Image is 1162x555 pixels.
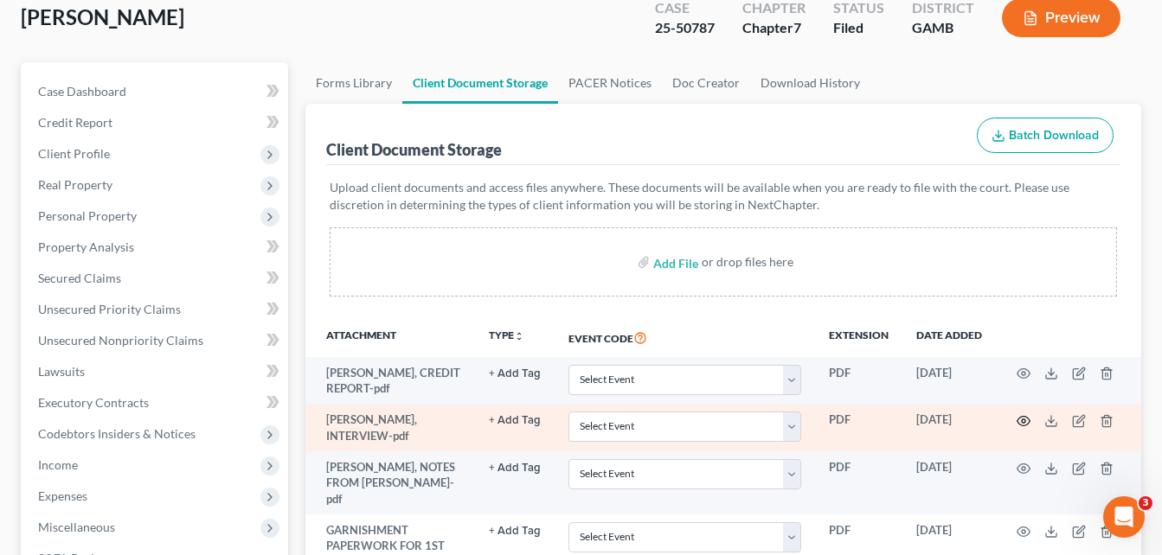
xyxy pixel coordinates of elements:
a: + Add Tag [489,522,541,539]
th: Attachment [305,317,476,357]
span: Client Profile [38,146,110,161]
span: Unsecured Priority Claims [38,302,181,316]
span: Codebtors Insiders & Notices [38,426,196,441]
a: Forms Library [305,62,402,104]
button: + Add Tag [489,526,541,537]
a: + Add Tag [489,365,541,381]
th: Event Code [555,317,815,357]
span: Credit Report [38,115,112,130]
span: Income [38,457,78,472]
a: Unsecured Priority Claims [24,294,288,325]
span: Batch Download [1009,128,1099,143]
a: Property Analysis [24,232,288,263]
a: Lawsuits [24,356,288,387]
span: Unsecured Nonpriority Claims [38,333,203,348]
button: + Add Tag [489,415,541,426]
td: [DATE] [902,451,996,514]
span: Case Dashboard [38,84,126,99]
td: [PERSON_NAME], INTERVIEW-pdf [305,405,476,452]
a: PACER Notices [558,62,662,104]
button: TYPEunfold_more [489,330,524,341]
td: [DATE] [902,357,996,405]
span: Lawsuits [38,364,85,379]
a: Client Document Storage [402,62,558,104]
div: Chapter [742,18,806,38]
td: [PERSON_NAME], CREDIT REPORT-pdf [305,357,476,405]
iframe: Intercom live chat [1103,496,1145,538]
a: Case Dashboard [24,76,288,107]
th: Extension [815,317,902,357]
span: Personal Property [38,208,137,223]
div: GAMB [912,18,974,38]
a: Doc Creator [662,62,750,104]
div: Filed [833,18,884,38]
span: [PERSON_NAME] [21,4,184,29]
a: Secured Claims [24,263,288,294]
button: + Add Tag [489,462,541,474]
span: Expenses [38,488,87,503]
a: + Add Tag [489,411,541,428]
span: Executory Contracts [38,395,149,410]
a: Credit Report [24,107,288,138]
td: PDF [815,451,902,514]
p: Upload client documents and access files anywhere. These documents will be available when you are... [330,179,1117,214]
span: Real Property [38,177,112,192]
a: Download History [750,62,870,104]
span: Secured Claims [38,271,121,285]
div: 25-50787 [655,18,715,38]
span: 3 [1139,496,1152,510]
td: PDF [815,405,902,452]
td: [PERSON_NAME], NOTES FROM [PERSON_NAME]-pdf [305,451,476,514]
a: Executory Contracts [24,387,288,418]
button: + Add Tag [489,368,541,380]
span: Miscellaneous [38,520,115,534]
button: Batch Download [977,118,1114,154]
a: Unsecured Nonpriority Claims [24,325,288,356]
td: PDF [815,357,902,405]
div: or drop files here [702,253,793,271]
i: unfold_more [514,331,524,341]
span: 7 [793,19,801,35]
th: Date added [902,317,996,357]
div: Client Document Storage [326,139,502,160]
a: + Add Tag [489,459,541,475]
td: [DATE] [902,405,996,452]
span: Property Analysis [38,239,134,254]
